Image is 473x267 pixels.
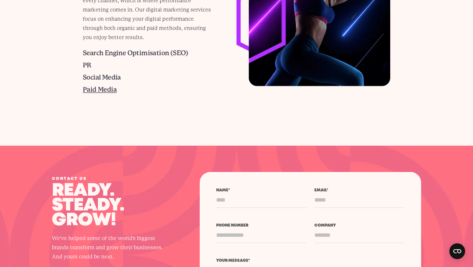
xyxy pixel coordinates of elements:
a: Search Engine Optimisation (SEO) [83,49,188,57]
p: Ready. Steady. Grow! [52,183,170,228]
label: Email [314,188,405,192]
a: Paid Media [83,86,117,93]
a: Social Media [83,74,121,81]
p: We've helped some of the world's biggest brands transform and grow their businesses. And yours co... [52,234,170,261]
div: Contact us [52,177,170,181]
button: Open CMP widget [449,243,465,259]
label: Your message [216,259,405,263]
label: Phone number [216,224,306,228]
label: Name [216,188,306,192]
label: Company [314,224,405,228]
a: PR [83,61,91,69]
